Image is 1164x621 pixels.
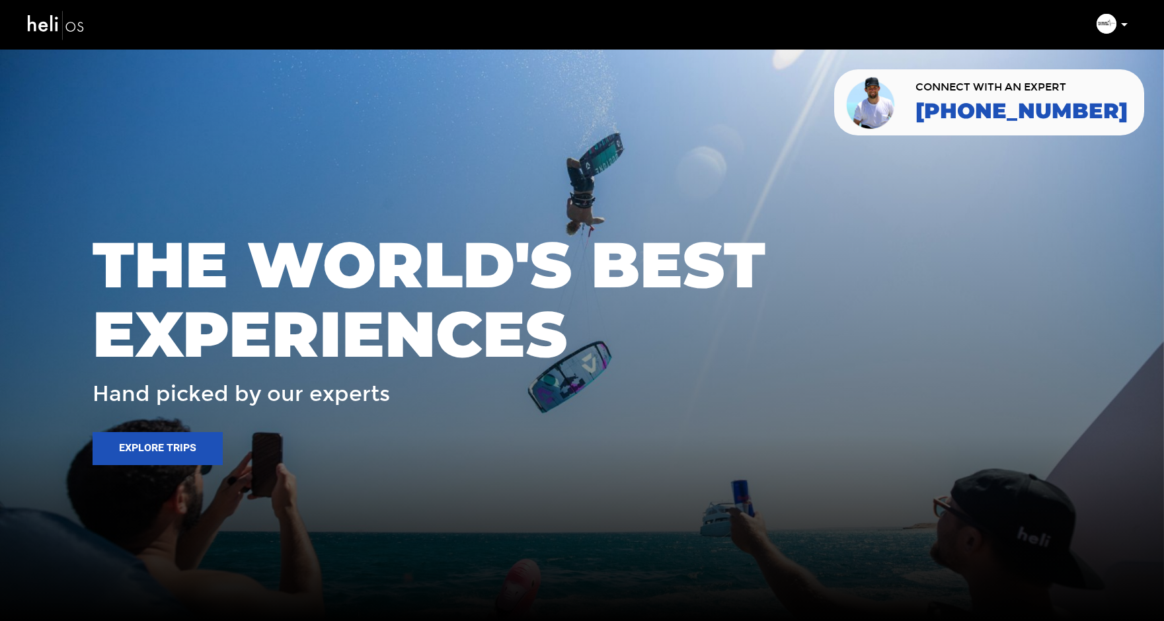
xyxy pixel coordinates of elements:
[93,432,223,465] button: Explore Trips
[93,230,1071,369] span: THE WORLD'S BEST EXPERIENCES
[844,75,899,130] img: contact our team
[915,82,1128,92] span: CONNECT WITH AN EXPERT
[1097,14,1116,34] img: 2fc09df56263535bfffc428f72fcd4c8.png
[915,99,1128,123] a: [PHONE_NUMBER]
[93,383,390,406] span: Hand picked by our experts
[26,7,86,42] img: heli-logo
